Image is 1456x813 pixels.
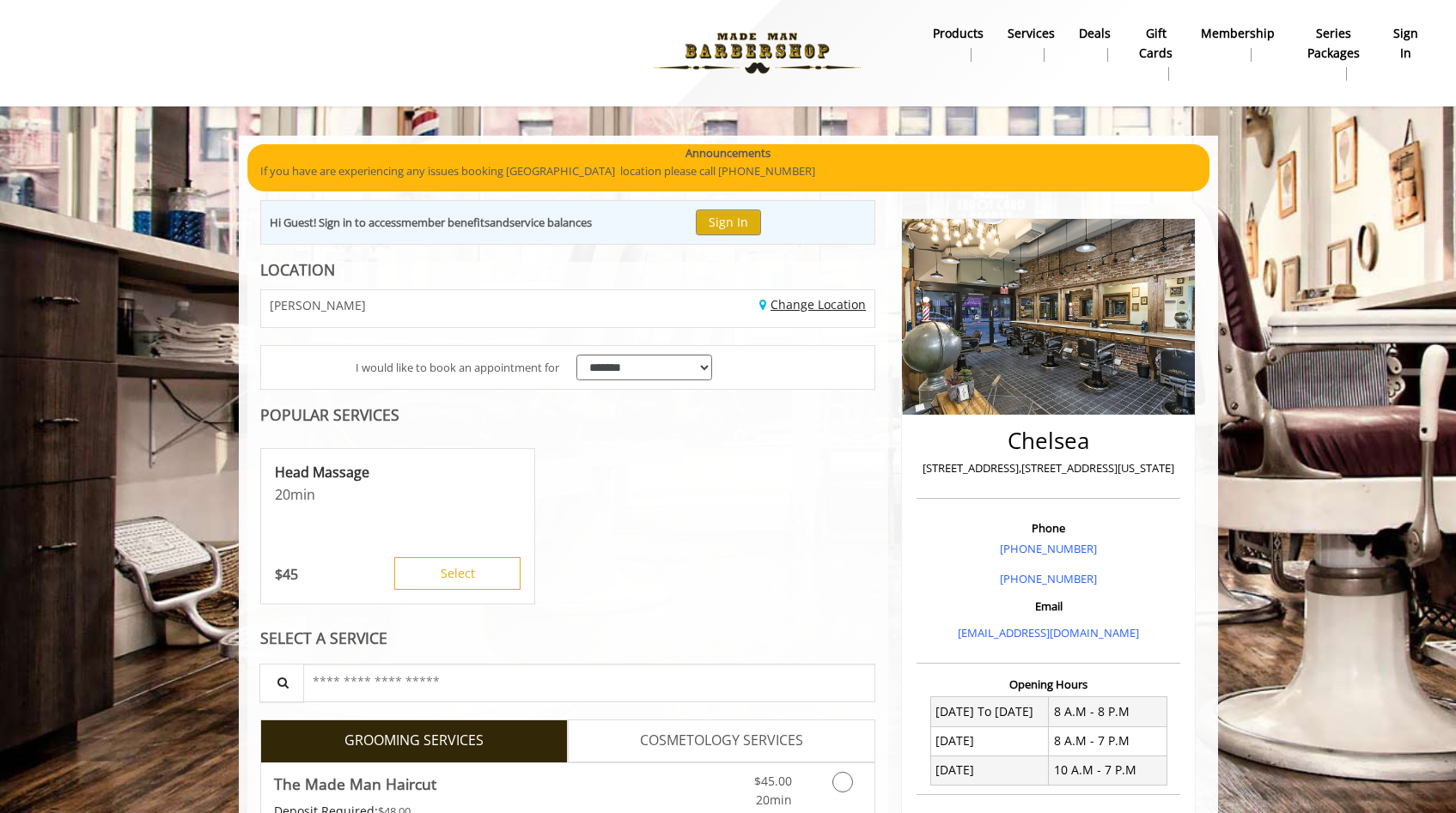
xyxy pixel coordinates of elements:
[1123,21,1189,85] a: Gift cardsgift cards
[759,296,866,312] a: Change Location
[1000,541,1097,556] a: [PHONE_NUMBER]
[1299,24,1368,63] b: Series packages
[1008,24,1055,43] b: Services
[930,726,1049,755] td: [DATE]
[1135,24,1177,63] b: gift cards
[921,522,1176,534] h3: Phone
[275,565,283,584] span: $
[921,459,1176,477] p: [STREET_ADDRESS],[STREET_ADDRESS][US_STATE]
[394,557,521,590] button: Select
[921,428,1176,453] h2: Chelsea
[401,215,490,230] b: member benefits
[259,664,304,702] button: Service Search
[756,792,792,808] span: 20min
[1079,24,1111,43] b: Deals
[344,730,484,752] span: GROOMING SERVICES
[685,144,771,162] b: Announcements
[260,259,335,280] b: LOCATION
[921,21,996,66] a: Productsproducts
[640,730,803,752] span: COSMETOLOGY SERVICES
[996,21,1067,66] a: ServicesServices
[275,565,298,584] p: 45
[275,463,521,482] p: Head Massage
[1189,21,1287,66] a: MembershipMembership
[1201,24,1275,43] b: Membership
[260,630,876,646] div: SELECT A SERVICE
[356,359,559,377] span: I would like to book an appointment for
[1392,24,1419,63] b: sign in
[1049,726,1167,755] td: 8 A.M - 7 P.M
[509,215,592,230] b: service balances
[933,24,984,43] b: products
[1380,21,1431,66] a: sign insign in
[270,214,592,232] div: Hi Guest! Sign in to access and
[696,209,761,234] button: Sign In
[260,162,1197,180] p: If you have are experiencing any issues booking [GEOGRAPHIC_DATA] location please call [PHONE_NUM...
[958,625,1139,640] a: [EMAIL_ADDRESS][DOMAIN_NAME]
[754,773,792,789] span: $45.00
[1000,571,1097,586] a: [PHONE_NUMBER]
[1049,755,1167,785] td: 10 A.M - 7 P.M
[274,772,436,796] b: The Made Man Haircut
[930,755,1049,785] td: [DATE]
[275,485,521,504] p: 20min
[1067,21,1123,66] a: DealsDeals
[639,6,875,100] img: Made Man Barbershop logo
[260,404,399,425] b: POPULAR SERVICES
[270,299,366,312] span: [PERSON_NAME]
[1049,697,1167,726] td: 8 A.M - 8 P.M
[1287,21,1380,85] a: Series packagesSeries packages
[921,600,1176,612] h3: Email
[930,697,1049,726] td: [DATE] To [DATE]
[917,678,1180,690] h3: Opening Hours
